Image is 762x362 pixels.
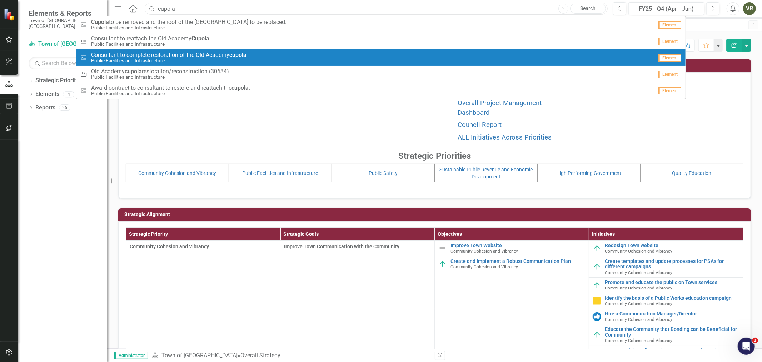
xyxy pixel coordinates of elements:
a: Identify the basis of a Public Works education campaign [605,295,739,301]
td: Double-Click to Edit Right Click for Context Menu [589,241,743,256]
a: Strategic Priorities [35,77,83,85]
span: Element [658,87,681,94]
a: Public Facilities and Infrastructure [243,170,318,176]
strong: cupola [229,52,246,58]
span: 1 [752,338,758,343]
a: Cupolato be removed and the roof of the [GEOGRAPHIC_DATA] to be replaced.Public Facilities and In... [76,16,685,33]
a: Town of [GEOGRAPHIC_DATA] [29,40,100,48]
img: On Target [593,281,601,289]
a: Overall Project Management Dashboard [458,99,542,117]
button: FY25 - Q4 (Apr - Jun) [628,2,704,15]
a: Town of [GEOGRAPHIC_DATA] [161,352,238,359]
a: Sustainable Public Revenue and Economic Development [439,167,533,180]
iframe: Intercom live chat [738,338,755,355]
span: Award contract to consultant to restore and reattach the . [91,85,250,91]
small: Town of [GEOGRAPHIC_DATA], [GEOGRAPHIC_DATA] [29,18,100,29]
div: 4 [63,91,74,97]
strong: Cupola [191,35,209,42]
strong: Strategic Priorities [398,151,471,161]
span: Element [658,21,681,29]
a: Improve Town Website [450,243,585,248]
span: Improve Town Communication with the Community [284,243,431,250]
div: 26 [59,105,70,111]
img: Completed in a Previous Quarter [593,312,601,321]
span: to be removed and the roof of the [GEOGRAPHIC_DATA] to be replaced. [91,19,287,25]
span: Community Cohesion and Vibrancy [450,264,518,269]
span: Community Cohesion and Vibrancy [130,244,209,249]
td: Double-Click to Edit Right Click for Context Menu [589,256,743,277]
div: FY25 - Q4 (Apr - Jun) [631,5,702,13]
span: Community Cohesion and Vibrancy [605,338,672,343]
td: Double-Click to Edit Right Click for Context Menu [589,309,743,324]
img: Town of Wethersfield CT | Wethersfield CT [348,80,417,148]
a: Old Academycupolarestoration/reconstruction (30634)Public Facilities and InfrastructureElement [76,66,685,82]
small: Public Facilities and Infrastructure [91,41,209,47]
span: Community Cohesion and Vibrancy [450,249,518,254]
a: Council Report [458,121,502,129]
div: Overall Strategy [240,352,280,359]
img: Not Defined [438,244,447,253]
img: On Hold [593,297,601,305]
button: VR [743,2,756,15]
img: On Target [593,244,601,253]
strong: Cupola [91,19,109,25]
a: Create social media posting processes and templates [605,348,739,353]
a: ALL Initiatives Across Priorities [458,133,552,141]
span: Element [658,54,681,62]
h3: Strategic Alignment [124,212,747,217]
a: Public Safety [369,170,398,176]
a: Award contract to consultant to restore and reattach thecupola.Public Facilities and Infrastructu... [76,82,685,99]
a: Quality Education [672,170,712,176]
span: Community Cohesion and Vibrancy [605,285,672,290]
a: Hire a Communication Manager/Director [605,311,739,317]
div: » [151,352,429,360]
img: On Target [593,331,601,339]
a: Educate the Community that Bonding can be Beneficial for Community [605,327,739,338]
small: Public Facilities and Infrastructure [91,25,287,30]
span: Element [658,38,681,45]
a: Promote and educate the public on Town services [605,280,739,285]
span: Consultant to complete restoration of the Old Academy [91,52,246,58]
span: Elements & Reports [29,9,100,18]
a: Create templates and update processes for PSAs for different campaigns [605,259,739,270]
small: Public Facilities and Infrastructure [91,74,229,80]
img: On Target [438,260,447,268]
a: Search [570,4,606,14]
input: Search ClearPoint... [145,3,608,15]
strong: cupola [231,84,249,91]
small: Public Facilities and Infrastructure [91,58,246,63]
span: Community Cohesion and Vibrancy [605,301,672,306]
td: Double-Click to Edit Right Click for Context Menu [589,324,743,346]
span: Community Cohesion and Vibrancy [605,270,672,275]
a: Consultant to complete restoration of the Old AcademycupolaPublic Facilities and InfrastructureEl... [76,49,685,66]
img: ClearPoint Strategy [3,8,16,21]
strong: cupola [125,68,142,75]
td: Double-Click to Edit Right Click for Context Menu [589,346,743,361]
span: Administrator [114,352,148,359]
a: Community Cohesion and Vibrancy [139,170,216,176]
input: Search Below... [29,57,100,69]
a: Redesign Town website [605,243,739,248]
a: Elements [35,90,59,98]
td: Double-Click to Edit Right Click for Context Menu [589,293,743,309]
a: Create and Implement a Robust Communication Plan [450,259,585,264]
a: High Performing Government [557,170,622,176]
span: Community Cohesion and Vibrancy [605,317,672,322]
a: Consultant to reattach the Old AcademyCupolaPublic Facilities and InfrastructureElement [76,33,685,49]
a: Reports [35,104,55,112]
span: Community Cohesion and Vibrancy [605,249,672,254]
span: Consultant to reattach the Old Academy [91,35,209,42]
span: Old Academy restoration/reconstruction (30634) [91,68,229,75]
img: On Target [593,263,601,271]
span: Element [658,71,681,78]
small: Public Facilities and Infrastructure [91,91,250,96]
td: Double-Click to Edit Right Click for Context Menu [434,241,589,256]
td: Double-Click to Edit Right Click for Context Menu [589,278,743,293]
